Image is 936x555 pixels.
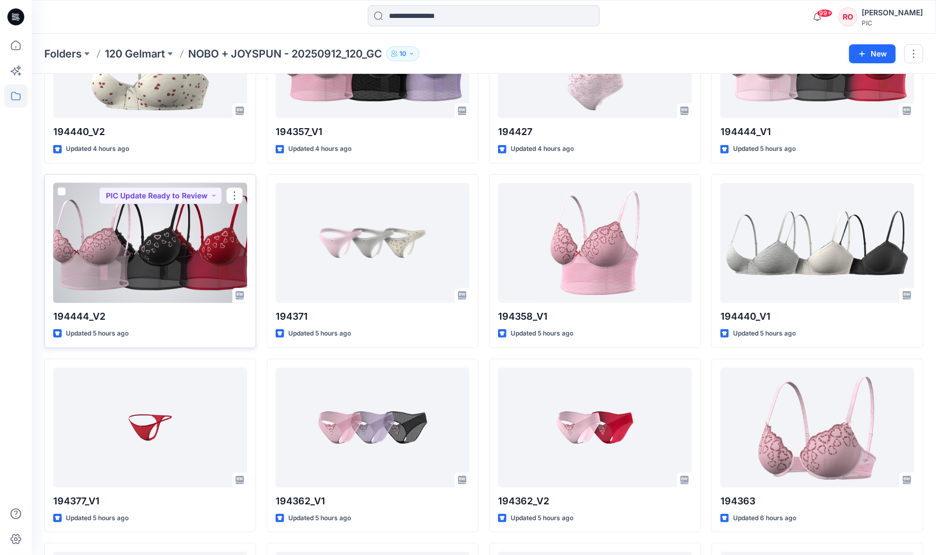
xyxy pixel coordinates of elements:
[288,143,352,155] p: Updated 4 hours ago
[720,125,914,139] p: 194444_V1
[733,328,796,339] p: Updated 5 hours ago
[66,328,129,339] p: Updated 5 hours ago
[66,143,129,155] p: Updated 4 hours ago
[53,125,247,139] p: 194440_V2
[276,368,470,487] a: 194362_V1
[276,183,470,303] a: 194371
[53,494,247,509] p: 194377_V1
[53,368,247,487] a: 194377_V1
[817,9,833,17] span: 99+
[53,309,247,324] p: 194444_V2
[511,143,574,155] p: Updated 4 hours ago
[511,328,573,339] p: Updated 5 hours ago
[733,143,796,155] p: Updated 5 hours ago
[838,7,857,26] div: RO
[386,46,420,61] button: 10
[276,309,470,324] p: 194371
[862,19,923,27] div: PIC
[399,48,406,60] p: 10
[498,494,692,509] p: 194362_V2
[720,309,914,324] p: 194440_V1
[44,46,82,61] a: Folders
[498,368,692,487] a: 194362_V2
[733,513,796,524] p: Updated 6 hours ago
[498,309,692,324] p: 194358_V1
[849,44,896,63] button: New
[288,513,351,524] p: Updated 5 hours ago
[511,513,573,524] p: Updated 5 hours ago
[498,183,692,303] a: 194358_V1
[498,125,692,139] p: 194427
[105,46,165,61] a: 120 Gelmart
[720,368,914,487] a: 194363
[53,183,247,303] a: 194444_V2
[720,494,914,509] p: 194363
[188,46,382,61] p: NOBO + JOYSPUN - 20250912_120_GC
[720,183,914,303] a: 194440_V1
[276,125,470,139] p: 194357_V1
[288,328,351,339] p: Updated 5 hours ago
[66,513,129,524] p: Updated 5 hours ago
[276,494,470,509] p: 194362_V1
[862,6,923,19] div: [PERSON_NAME]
